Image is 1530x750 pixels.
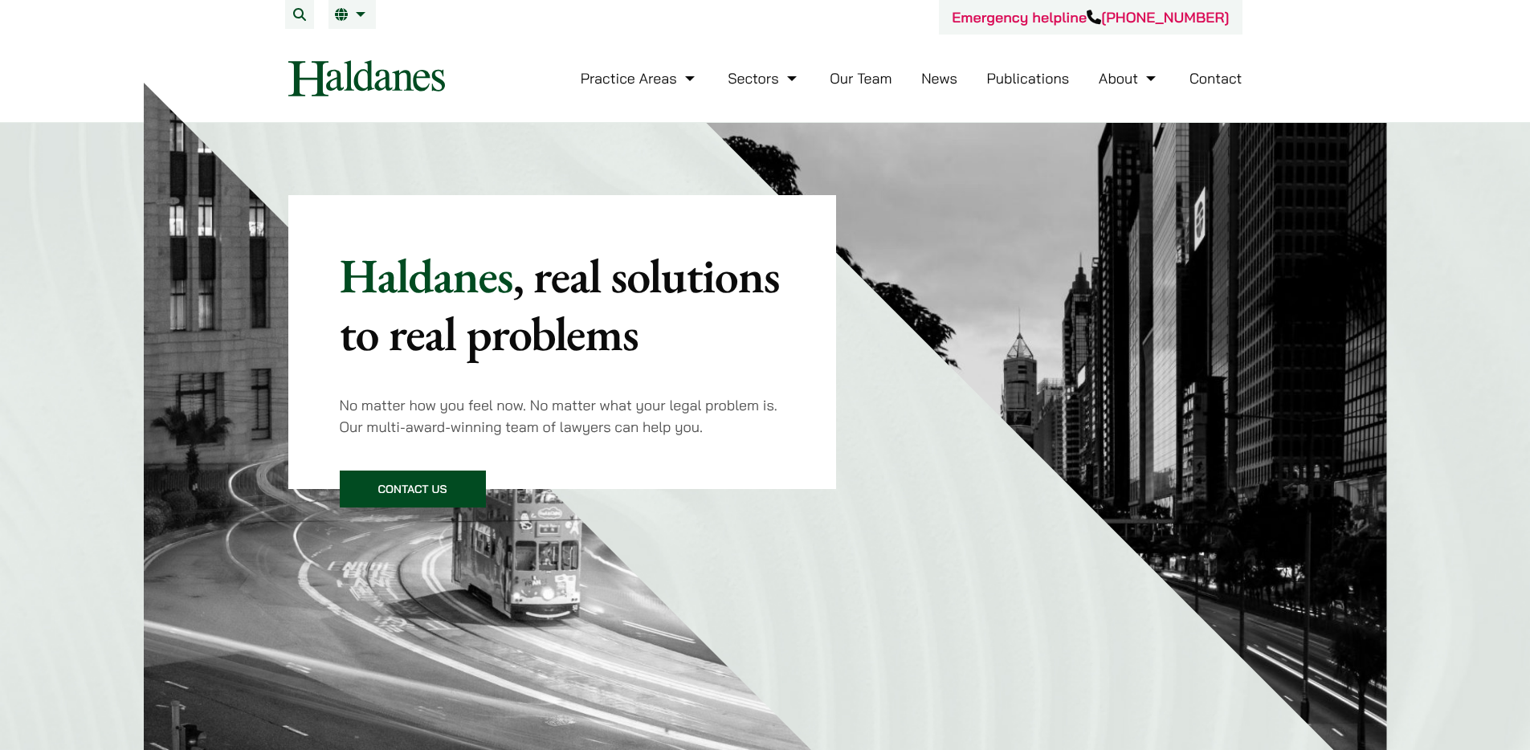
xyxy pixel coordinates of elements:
a: Contact [1189,69,1242,88]
mark: , real solutions to real problems [340,244,780,365]
a: Our Team [830,69,891,88]
a: About [1099,69,1160,88]
a: News [921,69,957,88]
a: Publications [987,69,1070,88]
a: Emergency helpline[PHONE_NUMBER] [952,8,1229,26]
img: Logo of Haldanes [288,60,445,96]
a: EN [335,8,369,21]
p: No matter how you feel now. No matter what your legal problem is. Our multi-award-winning team of... [340,394,785,438]
a: Contact Us [340,471,486,507]
p: Haldanes [340,247,785,362]
a: Sectors [728,69,800,88]
a: Practice Areas [581,69,699,88]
